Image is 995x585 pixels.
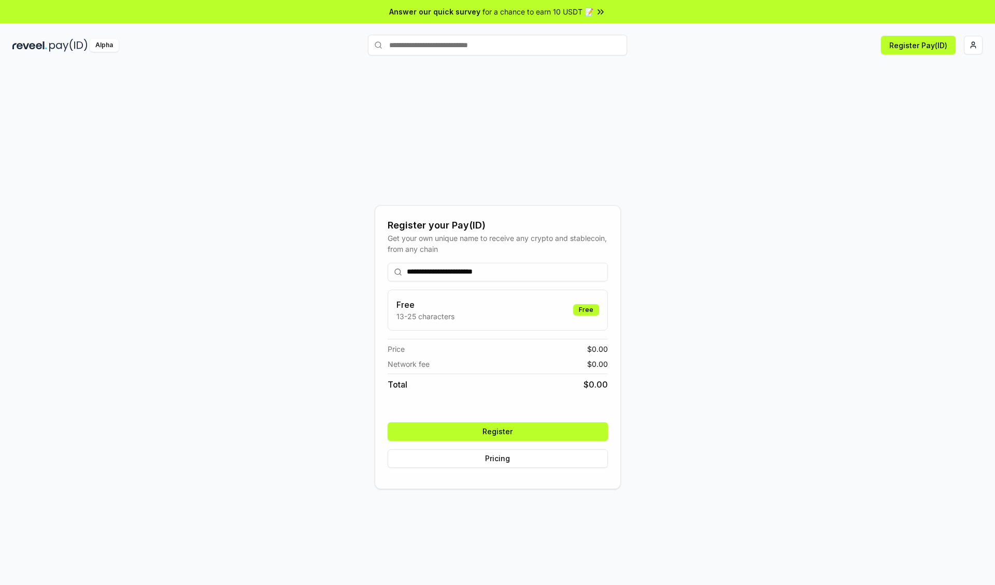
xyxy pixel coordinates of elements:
[49,39,88,52] img: pay_id
[388,344,405,354] span: Price
[396,298,454,311] h3: Free
[388,359,430,369] span: Network fee
[587,359,608,369] span: $ 0.00
[573,304,599,316] div: Free
[482,6,593,17] span: for a chance to earn 10 USDT 📝
[881,36,956,54] button: Register Pay(ID)
[388,378,407,391] span: Total
[396,311,454,322] p: 13-25 characters
[584,378,608,391] span: $ 0.00
[388,233,608,254] div: Get your own unique name to receive any crypto and stablecoin, from any chain
[12,39,47,52] img: reveel_dark
[388,449,608,468] button: Pricing
[388,218,608,233] div: Register your Pay(ID)
[90,39,119,52] div: Alpha
[388,422,608,441] button: Register
[389,6,480,17] span: Answer our quick survey
[587,344,608,354] span: $ 0.00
